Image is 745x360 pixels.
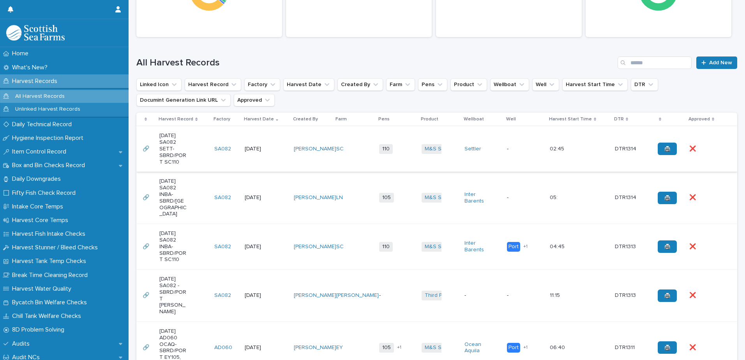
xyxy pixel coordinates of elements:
button: DTR [631,78,658,91]
p: DTR1314 [615,144,638,152]
input: Search [618,56,692,69]
a: SA082 [214,292,231,299]
a: LN [336,194,343,201]
p: Harvest Core Temps [9,217,74,224]
button: Product [450,78,487,91]
span: + 1 [397,345,401,350]
p: Break Time Cleaning Record [9,272,94,279]
a: [PERSON_NAME] [294,344,336,351]
p: 02:45 [550,144,566,152]
a: [PERSON_NAME] [294,292,336,299]
p: [DATE] [245,344,272,351]
p: 05: [550,193,559,201]
button: Approved [234,94,275,106]
p: Intake Core Temps [9,203,69,210]
p: - [507,146,535,152]
a: M&S Select [425,244,454,250]
p: 🔗 [143,291,151,299]
p: Harvest Fish Intake Checks [9,230,92,238]
p: Farm [335,115,347,124]
p: [DATE] [245,194,272,201]
a: Inter Barents [464,191,492,205]
p: Well [506,115,516,124]
p: Daily Technical Record [9,121,78,128]
span: + 1 [523,244,528,249]
p: [DATE] [245,292,272,299]
p: ❌ [689,242,697,250]
p: Audits [9,340,36,348]
a: [PERSON_NAME] [294,146,336,152]
p: - [379,292,407,299]
p: 04:45 [550,242,566,250]
span: 🖨️ [664,195,671,201]
a: SA082 [214,244,231,250]
a: 🖨️ [658,289,677,302]
p: All Harvest Records [9,93,71,100]
p: What's New? [9,64,54,71]
p: Pens [378,115,390,124]
p: Harvest Tank Temp Checks [9,258,92,265]
p: Harvest Water Quality [9,285,78,293]
p: DTR1311 [615,343,636,351]
p: Harvest Record [159,115,193,124]
a: Third Party Salmon [425,292,472,299]
tr: 🔗🔗 [DATE] SA082 SETT-SBRD/PORT SC110SA082 [DATE][PERSON_NAME] SC 110M&S Select Settler -02:4502:4... [136,126,737,172]
p: DTR1314 [615,193,638,201]
button: Created By [337,78,383,91]
p: 11:15 [550,291,561,299]
span: Add New [709,60,732,65]
p: - [507,194,535,201]
h1: All Harvest Records [136,57,614,69]
p: DTR1313 [615,242,637,250]
p: Harvest Date [244,115,274,124]
a: M&S Select [425,146,454,152]
button: Linked Icon [136,78,182,91]
p: Hygiene Inspection Report [9,134,90,142]
span: 🖨️ [664,244,671,249]
img: mMrefqRFQpe26GRNOUkG [6,25,65,41]
a: M&S Select [425,344,454,351]
p: ❌ [689,193,697,201]
p: Chill Tank Welfare Checks [9,312,87,320]
a: Ocean Aquila [464,341,492,355]
span: 🖨️ [664,345,671,350]
a: 🖨️ [658,341,677,354]
p: [DATE] SA082 INBA-SBRD/PORT SC110 [159,230,187,263]
span: 🖨️ [664,293,671,298]
tr: 🔗🔗 [DATE] SA082 -SBRD/PORT [PERSON_NAME]SA082 [DATE][PERSON_NAME] [PERSON_NAME] -Third Party Salm... [136,270,737,322]
p: DTR [614,115,624,124]
a: M&S Select [425,194,454,201]
p: - [464,292,492,299]
p: [DATE] [245,146,272,152]
p: 🔗 [143,242,151,250]
p: Created By [293,115,318,124]
span: 105 [379,343,394,353]
button: Documint Generation Link URL [136,94,231,106]
a: 🖨️ [658,240,677,253]
a: Inter Barents [464,240,492,253]
p: Daily Downgrades [9,175,67,183]
a: 🖨️ [658,192,677,204]
button: Well [532,78,559,91]
p: 06:40 [550,343,567,351]
a: [PERSON_NAME] [336,292,379,299]
button: Factory [244,78,280,91]
span: + 1 [523,345,528,350]
p: 🔗 [143,144,151,152]
button: Wellboat [490,78,529,91]
p: Wellboat [464,115,484,124]
p: DTR1313 [615,291,637,299]
a: Add New [696,56,737,69]
p: Harvest Start Time [549,115,592,124]
button: Harvest Start Time [562,78,628,91]
p: 🔗 [143,343,151,351]
div: Port [507,343,520,353]
a: SA082 [214,194,231,201]
p: Bycatch Bin Welfare Checks [9,299,93,306]
div: Port [507,242,520,252]
a: SA082 [214,146,231,152]
p: Home [9,50,35,57]
p: Item Control Record [9,148,72,155]
p: 🔗 [143,193,151,201]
